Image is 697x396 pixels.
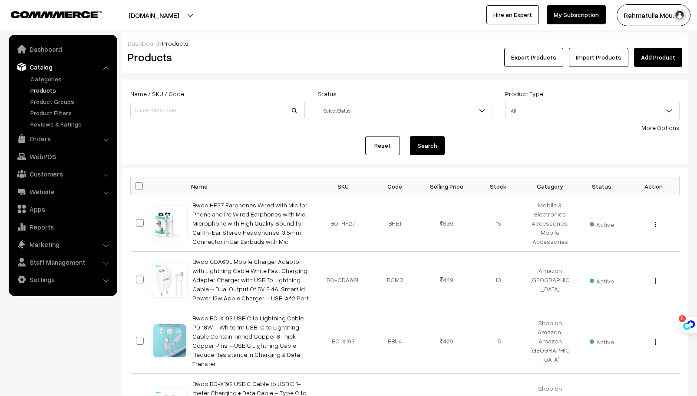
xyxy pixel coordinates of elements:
a: WebPOS [11,149,114,164]
img: Menu [655,339,656,345]
td: 429 [421,308,472,374]
img: COMMMERCE [11,11,102,18]
span: Products [162,40,188,47]
img: user [673,9,686,22]
td: BBU4 [369,308,421,374]
img: Menu [655,222,656,227]
th: Category [524,177,576,195]
span: Select Status [318,102,492,119]
th: Status [576,177,628,195]
td: 15 [472,195,524,252]
td: BO-CDA60L [317,252,369,308]
input: Name / SKU / Code [130,102,305,119]
a: Add Product [634,48,682,67]
th: Action [628,177,679,195]
td: 449 [421,252,472,308]
a: Reports [11,219,114,235]
a: Bwoo CDA60L Mobile Charger Adaptor with Lightning Cable White Fast Charging Adapter Charger with ... [192,258,309,302]
td: Amazon [GEOGRAPHIC_DATA] [524,252,576,308]
a: Hire an Expert [486,5,539,24]
button: [DOMAIN_NAME] [98,4,209,26]
td: BHE1 [369,195,421,252]
a: Reset [365,136,400,155]
span: Active [590,218,614,229]
a: Staff Management [11,254,114,270]
td: 15 [472,308,524,374]
span: Active [590,274,614,286]
a: Reviews & Ratings [28,120,114,129]
div: / [128,39,682,48]
a: Categories [28,74,114,83]
th: Code [369,177,421,195]
a: Product Filters [28,108,114,117]
img: Menu [655,278,656,284]
button: Rahmatulla Mou… [617,4,690,26]
span: All [505,102,680,119]
span: Active [590,335,614,346]
td: Mobile & Electronics Accessories, Mobile Accessories [524,195,576,252]
a: Import Products [569,48,628,67]
td: 639 [421,195,472,252]
a: Product Groups [28,97,114,106]
h2: Products [128,50,304,64]
label: Name / SKU / Code [130,89,184,98]
a: Settings [11,272,114,287]
a: Bwoo HF27 Earphones Wired with Mic for Phone and Pc Wired Earphones with Mic Microphone with High... [192,201,307,245]
a: Apps [11,201,114,217]
th: Name [187,177,317,195]
span: All [505,103,679,118]
td: Shop on Amazon, Amazon [GEOGRAPHIC_DATA] [524,308,576,374]
th: SKU [317,177,369,195]
a: COMMMERCE [11,9,87,19]
th: Stock [472,177,524,195]
a: More Options [641,124,680,131]
a: Dashboard [128,40,159,47]
a: Dashboard [11,41,114,57]
label: Status [318,89,337,98]
a: Customers [11,166,114,182]
span: Select Status [318,103,492,118]
a: Catalog [11,59,114,75]
a: Bwoo BO-X193 USB C to Lightning Cable PD 18W – White 1m USB-C to Lightning Cable Contain Tinned C... [192,314,304,367]
button: Search [410,136,445,155]
td: 10 [472,252,524,308]
a: Website [11,184,114,200]
th: Selling Price [421,177,472,195]
a: Products [28,86,114,95]
a: Marketing [11,236,114,252]
button: Export Products [504,48,563,67]
td: BO-X193 [317,308,369,374]
label: Product Type [505,89,543,98]
td: BCM3 [369,252,421,308]
a: Orders [11,131,114,146]
a: My Subscription [547,5,606,24]
td: BO-HF27 [317,195,369,252]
